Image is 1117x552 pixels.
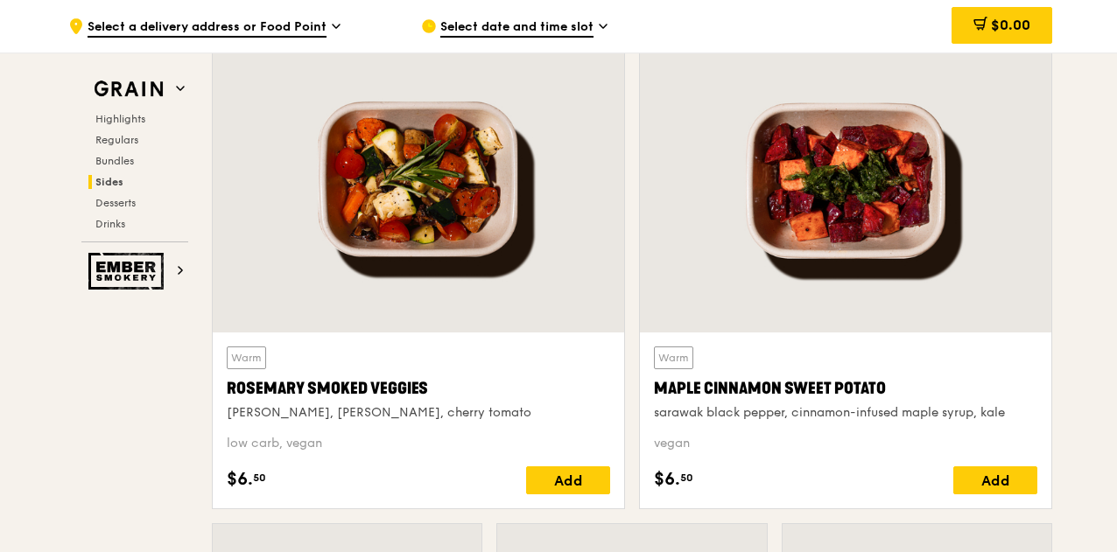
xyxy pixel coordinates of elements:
div: [PERSON_NAME], [PERSON_NAME], cherry tomato [227,404,610,422]
span: $6. [654,466,680,493]
span: Desserts [95,197,136,209]
div: Rosemary Smoked Veggies [227,376,610,401]
div: Warm [227,346,266,369]
div: vegan [654,435,1037,452]
span: Select date and time slot [440,18,594,38]
div: sarawak black pepper, cinnamon-infused maple syrup, kale [654,404,1037,422]
span: Drinks [95,218,125,230]
div: Warm [654,346,693,369]
img: Ember Smokery web logo [88,253,169,290]
span: Regulars [95,134,138,146]
div: Add [953,466,1037,494]
div: Maple Cinnamon Sweet Potato [654,376,1037,401]
span: 50 [680,471,693,485]
div: low carb, vegan [227,435,610,452]
span: Bundles [95,155,134,167]
span: 50 [253,471,266,485]
img: Grain web logo [88,73,169,105]
span: $0.00 [991,17,1030,33]
span: $6. [227,466,253,493]
span: Sides [95,176,123,188]
span: Highlights [95,113,145,125]
span: Select a delivery address or Food Point [88,18,327,38]
div: Add [526,466,610,494]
